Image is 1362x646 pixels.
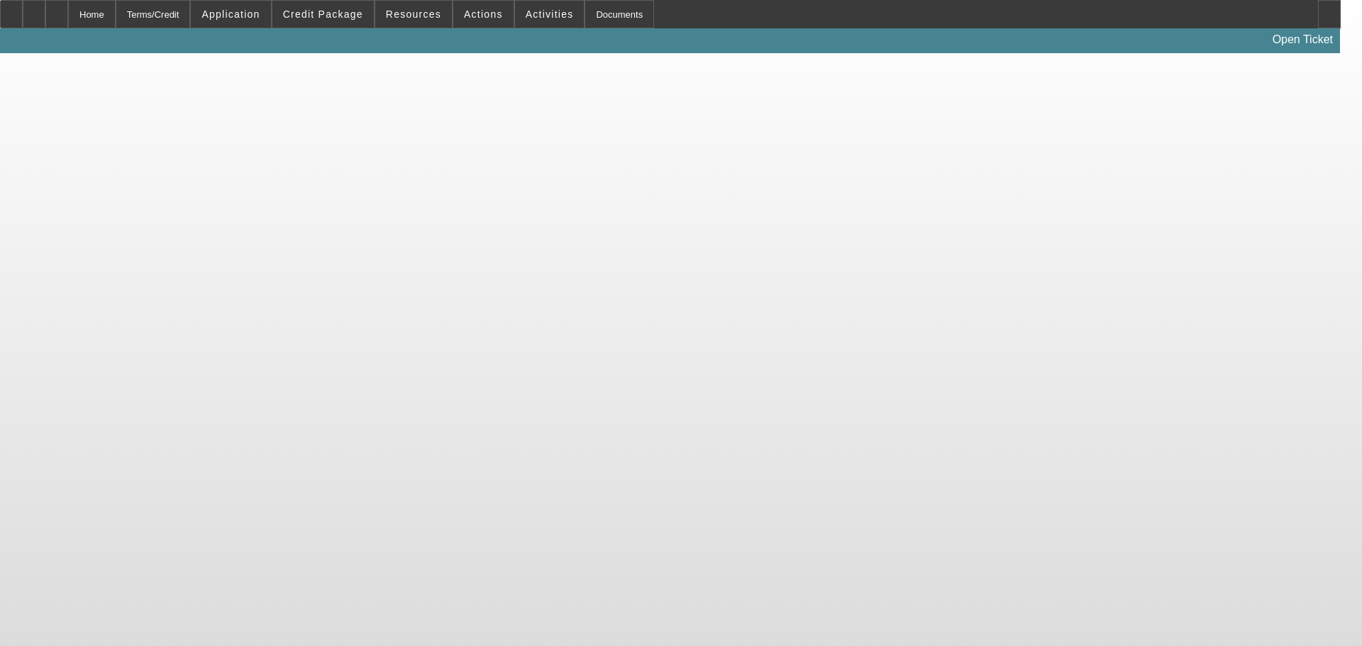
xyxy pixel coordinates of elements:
span: Application [201,9,260,20]
button: Activities [515,1,585,28]
button: Actions [453,1,514,28]
span: Actions [464,9,503,20]
button: Resources [375,1,452,28]
button: Application [191,1,270,28]
a: Open Ticket [1267,28,1339,52]
button: Credit Package [272,1,374,28]
span: Resources [386,9,441,20]
span: Activities [526,9,574,20]
span: Credit Package [283,9,363,20]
